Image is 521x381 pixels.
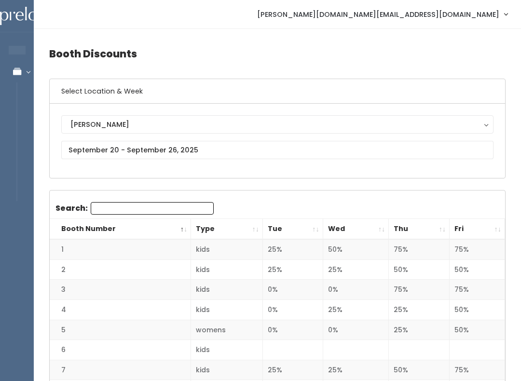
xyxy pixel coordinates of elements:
td: 5 [50,320,191,340]
td: 50% [450,259,505,280]
td: 0% [323,280,389,300]
td: 1 [50,239,191,259]
th: Type: activate to sort column ascending [191,219,263,240]
input: September 20 - September 26, 2025 [61,141,494,159]
td: 6 [50,340,191,360]
td: kids [191,340,263,360]
td: 50% [389,360,450,380]
td: 25% [262,360,323,380]
td: kids [191,360,263,380]
td: 25% [262,259,323,280]
td: kids [191,239,263,259]
td: 0% [323,320,389,340]
td: 75% [389,239,450,259]
button: [PERSON_NAME] [61,115,494,134]
td: 25% [389,320,450,340]
a: [PERSON_NAME][DOMAIN_NAME][EMAIL_ADDRESS][DOMAIN_NAME] [247,4,517,25]
input: Search: [91,202,214,215]
td: 0% [262,300,323,320]
td: 50% [323,239,389,259]
td: 25% [323,259,389,280]
td: 0% [262,320,323,340]
td: 25% [323,300,389,320]
td: 25% [262,239,323,259]
td: 4 [50,300,191,320]
td: 75% [450,239,505,259]
td: kids [191,259,263,280]
div: [PERSON_NAME] [70,119,484,130]
th: Thu: activate to sort column ascending [389,219,450,240]
td: 25% [323,360,389,380]
td: 0% [262,280,323,300]
td: 50% [389,259,450,280]
th: Fri: activate to sort column ascending [450,219,505,240]
td: 75% [450,280,505,300]
td: 7 [50,360,191,380]
td: kids [191,280,263,300]
td: 3 [50,280,191,300]
th: Wed: activate to sort column ascending [323,219,389,240]
h4: Booth Discounts [49,41,506,67]
th: Booth Number: activate to sort column descending [50,219,191,240]
td: 25% [389,300,450,320]
h6: Select Location & Week [50,79,505,104]
th: Tue: activate to sort column ascending [262,219,323,240]
td: 50% [450,320,505,340]
label: Search: [55,202,214,215]
td: kids [191,300,263,320]
td: 2 [50,259,191,280]
span: [PERSON_NAME][DOMAIN_NAME][EMAIL_ADDRESS][DOMAIN_NAME] [257,9,499,20]
td: 75% [389,280,450,300]
td: womens [191,320,263,340]
td: 50% [450,300,505,320]
td: 75% [450,360,505,380]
